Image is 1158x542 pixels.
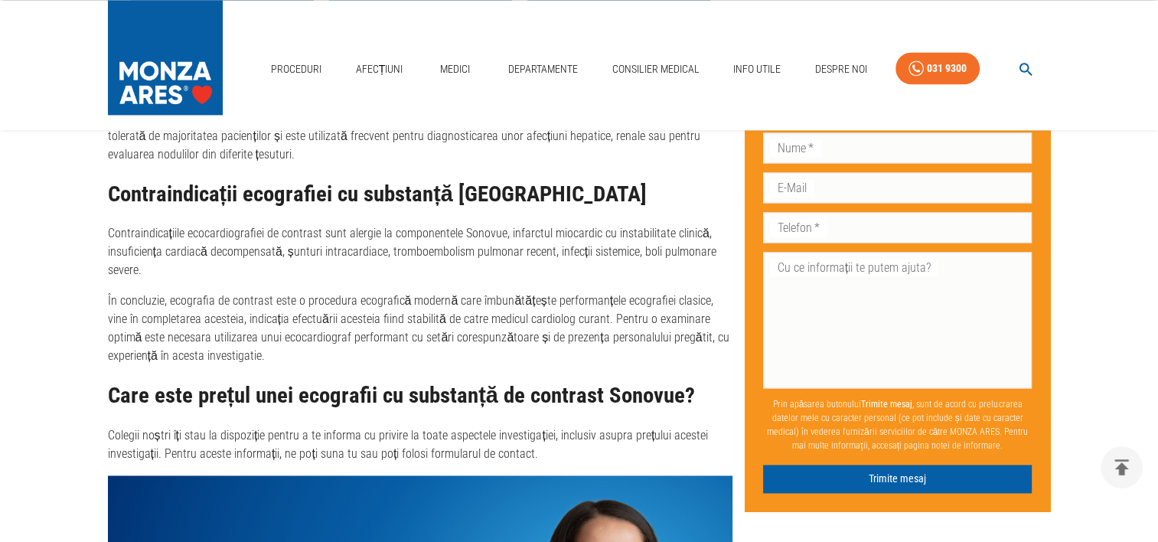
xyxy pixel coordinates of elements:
a: Proceduri [265,54,328,85]
a: 031 9300 [895,52,980,85]
h2: Care este prețul unei ecografii cu substanță de contrast Sonovue? [108,384,732,408]
div: 031 9300 [927,59,967,78]
a: Info Utile [727,54,787,85]
a: Afecțiuni [350,54,409,85]
button: delete [1101,446,1143,488]
a: Medici [431,54,480,85]
b: Trimite mesaj [861,400,912,410]
h2: Contraindicații ecografiei cu substanță [GEOGRAPHIC_DATA] [108,182,732,207]
p: În concluzie, ecografia de contrast este o procedura ecografică modernă care îmbunătățește perfor... [108,292,732,365]
a: Departamente [502,54,584,85]
button: Trimite mesaj [763,465,1032,494]
p: Prin apăsarea butonului , sunt de acord cu prelucrarea datelor mele cu caracter personal (ce pot ... [763,392,1032,459]
p: Contraindicațiile ecocardiografiei de contrast sunt alergie la componentele Sonovue, infarctul mi... [108,224,732,279]
a: Despre Noi [809,54,873,85]
p: Colegii noștri îți stau la dispoziție pentru a te informa cu privire la toate aspectele investiga... [108,426,732,463]
a: Consilier Medical [605,54,705,85]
